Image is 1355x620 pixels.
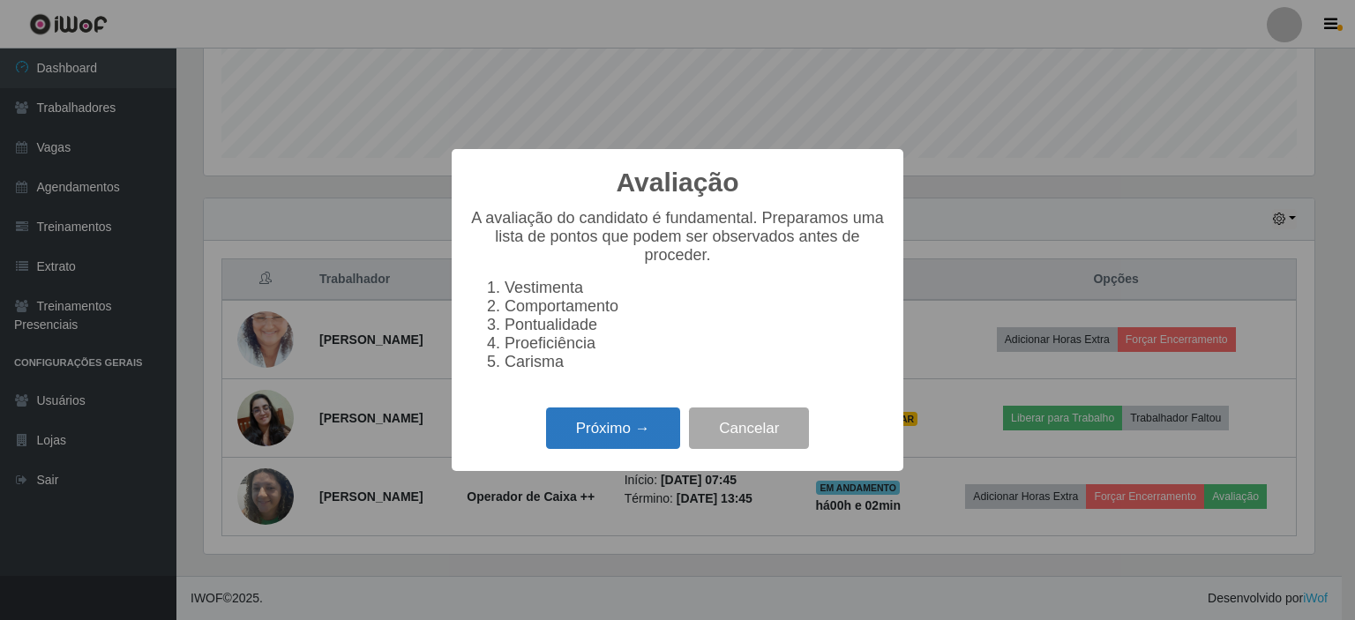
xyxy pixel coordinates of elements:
li: Vestimenta [505,279,886,297]
button: Cancelar [689,407,809,449]
li: Comportamento [505,297,886,316]
p: A avaliação do candidato é fundamental. Preparamos uma lista de pontos que podem ser observados a... [469,209,886,265]
button: Próximo → [546,407,680,449]
li: Carisma [505,353,886,371]
li: Proeficiência [505,334,886,353]
h2: Avaliação [617,167,739,198]
li: Pontualidade [505,316,886,334]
